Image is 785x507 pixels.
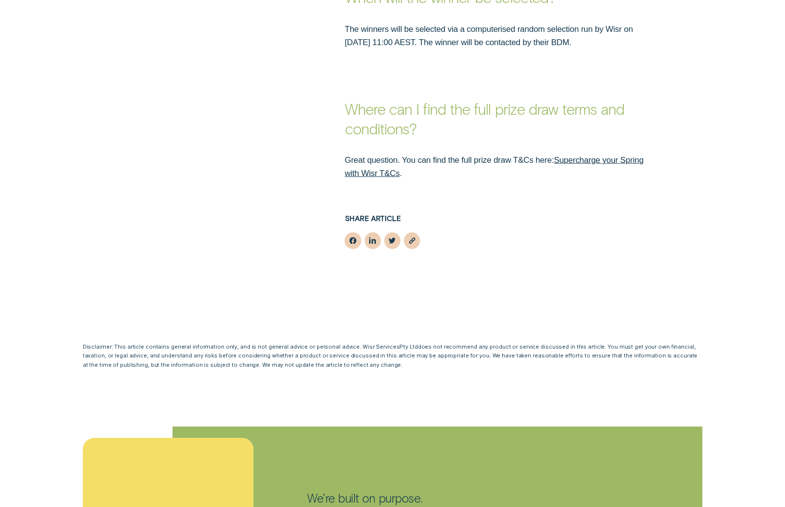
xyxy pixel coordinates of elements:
span: Pty [399,343,408,350]
p: Disclaimer: This article contains general information only, and is not general advice or personal... [83,342,703,370]
p: The winners will be selected via a computerised random selection run by Wisr on [DATE] 11:00 AEST... [344,23,650,49]
button: Copy URL: https://wisr.com.au/broker-blog/supercharge-your-spring-with-wisr?lid=635usf89twyt [404,232,420,249]
button: twitter [384,232,401,249]
a: Supercharge your Spring with Wisr T&Cs [344,155,643,177]
span: L T D [410,343,418,350]
button: linkedin [365,232,381,249]
p: Great question. You can find the full prize draw T&Cs here: . [344,154,650,179]
p: We're built on purpose. [307,491,567,506]
button: facebook [344,232,361,249]
h5: Share Article [344,214,650,232]
span: P T Y [399,343,408,350]
strong: Where can I find the full prize draw terms and conditions? [344,100,624,137]
span: Ltd [410,343,418,350]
